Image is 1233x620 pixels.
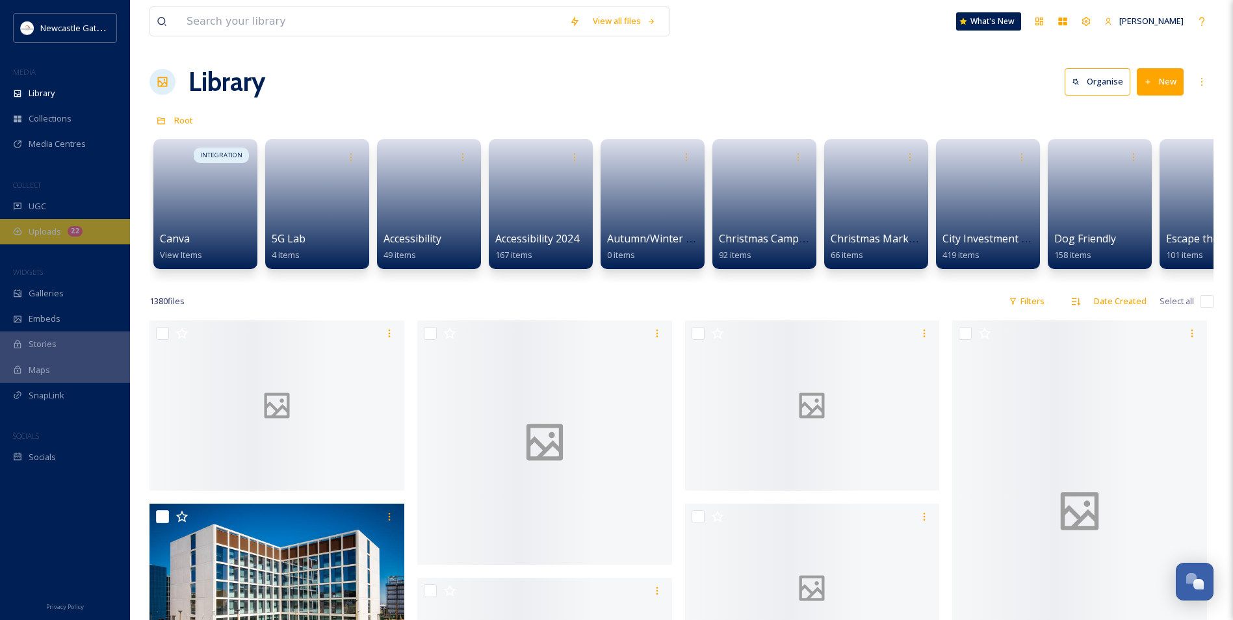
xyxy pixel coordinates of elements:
[13,267,43,277] span: WIDGETS
[942,249,980,261] span: 419 items
[29,138,86,150] span: Media Centres
[607,249,635,261] span: 0 items
[942,231,1057,246] span: City Investment Images
[1166,249,1203,261] span: 101 items
[29,389,64,402] span: SnapLink
[174,114,193,126] span: Root
[831,233,924,261] a: Christmas Markets66 items
[46,598,84,614] a: Privacy Policy
[160,249,202,261] span: View Items
[586,8,662,34] a: View all files
[1176,563,1214,601] button: Open Chat
[13,180,41,190] span: COLLECT
[174,112,193,128] a: Root
[1054,233,1116,261] a: Dog Friendly158 items
[160,231,190,246] span: Canva
[272,233,305,261] a: 5G Lab4 items
[1160,295,1194,307] span: Select all
[495,231,579,246] span: Accessibility 2024
[942,233,1057,261] a: City Investment Images419 items
[68,226,83,237] div: 22
[29,451,56,463] span: Socials
[607,233,814,261] a: Autumn/Winter Partner Submissions 20250 items
[180,7,563,36] input: Search your library
[200,151,242,160] span: INTEGRATION
[1002,289,1051,314] div: Filters
[29,364,50,376] span: Maps
[719,249,751,261] span: 92 items
[1119,15,1184,27] span: [PERSON_NAME]
[1054,249,1091,261] span: 158 items
[13,67,36,77] span: MEDIA
[719,231,820,246] span: Christmas Campaign
[1054,231,1116,246] span: Dog Friendly
[46,602,84,611] span: Privacy Policy
[495,233,579,261] a: Accessibility 2024167 items
[956,12,1021,31] a: What's New
[1065,68,1137,95] a: Organise
[149,133,261,269] a: INTEGRATIONCanvaView Items
[272,249,300,261] span: 4 items
[831,231,924,246] span: Christmas Markets
[719,233,820,261] a: Christmas Campaign92 items
[149,295,185,307] span: 1380 file s
[1098,8,1190,34] a: [PERSON_NAME]
[1137,68,1184,95] button: New
[383,249,416,261] span: 49 items
[272,231,305,246] span: 5G Lab
[29,200,46,213] span: UGC
[29,112,71,125] span: Collections
[29,87,55,99] span: Library
[383,233,441,261] a: Accessibility49 items
[21,21,34,34] img: DqD9wEUd_400x400.jpg
[495,249,532,261] span: 167 items
[29,338,57,350] span: Stories
[29,287,64,300] span: Galleries
[1065,68,1130,95] button: Organise
[607,231,814,246] span: Autumn/Winter Partner Submissions 2025
[29,313,60,325] span: Embeds
[831,249,863,261] span: 66 items
[40,21,160,34] span: Newcastle Gateshead Initiative
[29,226,61,238] span: Uploads
[188,62,265,101] a: Library
[13,431,39,441] span: SOCIALS
[383,231,441,246] span: Accessibility
[1087,289,1153,314] div: Date Created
